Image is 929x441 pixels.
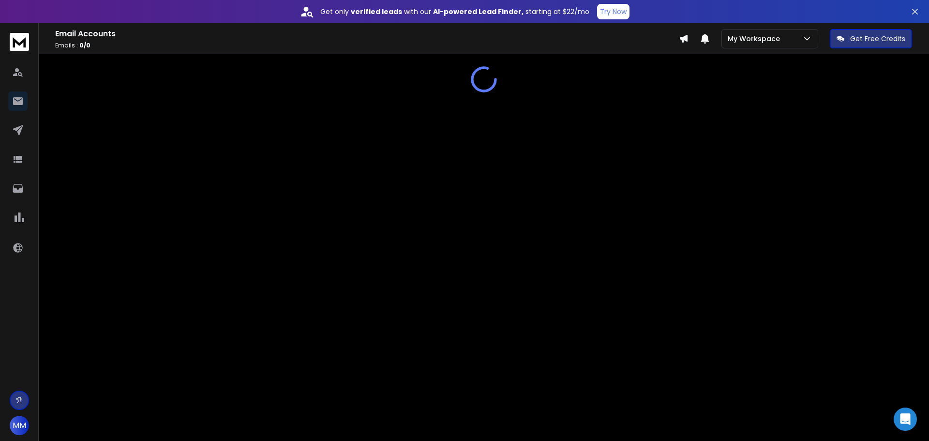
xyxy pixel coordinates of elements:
[600,7,627,16] p: Try Now
[894,408,917,431] div: Open Intercom Messenger
[10,416,29,435] button: MM
[728,34,784,44] p: My Workspace
[850,34,905,44] p: Get Free Credits
[830,29,912,48] button: Get Free Credits
[10,33,29,51] img: logo
[597,4,629,19] button: Try Now
[320,7,589,16] p: Get only with our starting at $22/mo
[351,7,402,16] strong: verified leads
[55,42,679,49] p: Emails :
[79,41,90,49] span: 0 / 0
[55,28,679,40] h1: Email Accounts
[433,7,524,16] strong: AI-powered Lead Finder,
